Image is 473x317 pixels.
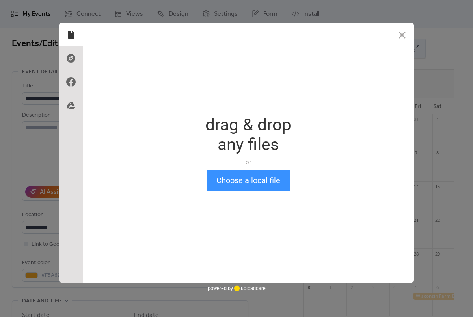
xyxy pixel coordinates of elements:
[207,170,290,191] button: Choose a local file
[205,115,291,154] div: drag & drop any files
[233,285,266,291] a: uploadcare
[59,94,83,117] div: Google Drive
[59,70,83,94] div: Facebook
[205,158,291,166] div: or
[59,23,83,46] div: Local Files
[59,46,83,70] div: Direct Link
[390,23,414,46] button: Close
[208,283,266,295] div: powered by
